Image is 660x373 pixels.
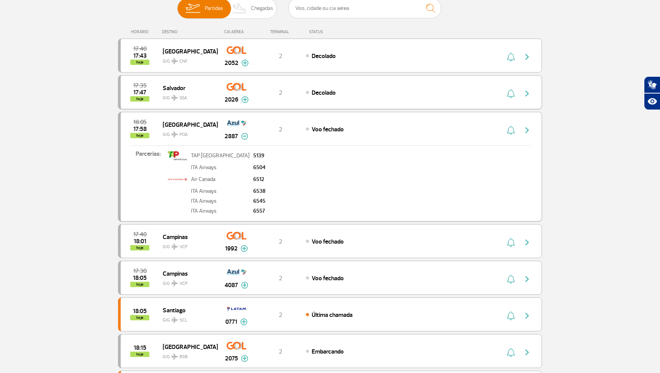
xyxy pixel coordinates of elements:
[191,177,249,182] p: Air Canada
[120,29,162,34] div: HORÁRIO
[163,268,212,278] span: Campinas
[644,76,660,110] div: Plugin de acessibilidade da Hand Talk.
[163,54,212,65] span: GIG
[522,89,532,98] img: seta-direita-painel-voo.svg
[225,58,238,68] span: 2052
[163,239,212,250] span: GIG
[163,127,212,138] span: GIG
[130,315,149,320] span: hoje
[225,354,238,363] span: 2075
[279,238,282,245] span: 2
[121,149,166,210] p: Parcerias:
[180,95,187,102] span: SSA
[133,119,147,125] span: 2025-09-26 18:05:00
[312,348,344,355] span: Embarcando
[163,305,212,315] span: Santiago
[134,239,146,244] span: 2025-09-26 18:01:16
[507,348,515,357] img: sino-painel-voo.svg
[279,89,282,97] span: 2
[191,165,249,170] p: ITA Airways
[191,199,249,204] p: ITA Airways
[225,281,238,290] span: 4087
[241,282,248,289] img: mais-info-painel-voo.svg
[133,90,146,95] span: 2025-09-26 17:47:00
[241,60,249,66] img: mais-info-painel-voo.svg
[130,282,149,287] span: hoje
[133,268,147,274] span: 2025-09-26 17:30:00
[240,318,247,325] img: mais-info-painel-voo.svg
[133,275,147,281] span: 2025-09-26 18:05:00
[130,133,149,138] span: hoje
[312,311,353,319] span: Última chamada
[163,90,212,102] span: GIG
[171,354,178,360] img: destiny_airplane.svg
[279,275,282,282] span: 2
[133,46,147,52] span: 2025-09-26 17:40:00
[180,280,188,287] span: VCP
[507,89,515,98] img: sino-painel-voo.svg
[241,245,248,252] img: mais-info-painel-voo.svg
[253,189,265,194] p: 6538
[133,53,147,58] span: 2025-09-26 17:43:00
[522,52,532,61] img: seta-direita-painel-voo.svg
[253,177,265,182] p: 6512
[507,275,515,284] img: sino-painel-voo.svg
[253,153,265,158] p: 5139
[133,126,147,132] span: 2025-09-26 17:58:05
[241,96,249,103] img: mais-info-painel-voo.svg
[130,352,149,357] span: hoje
[163,232,212,242] span: Campinas
[180,131,188,138] span: POA
[253,208,265,214] p: 6557
[162,29,218,34] div: DESTINO
[241,133,248,140] img: menos-info-painel-voo.svg
[130,96,149,102] span: hoje
[644,76,660,93] button: Abrir tradutor de língua de sinais.
[312,89,336,97] span: Decolado
[507,126,515,135] img: sino-painel-voo.svg
[225,244,238,253] span: 1992
[312,126,344,133] span: Voo fechado
[225,317,237,326] span: 0771
[644,93,660,110] button: Abrir recursos assistivos.
[133,308,147,314] span: 2025-09-26 18:05:00
[163,342,212,352] span: [GEOGRAPHIC_DATA]
[163,313,212,324] span: GIG
[253,165,265,170] p: 6504
[171,58,178,64] img: destiny_airplane.svg
[507,238,515,247] img: sino-painel-voo.svg
[168,149,187,162] img: tap.png
[312,52,336,60] span: Decolado
[171,95,178,101] img: destiny_airplane.svg
[171,244,178,250] img: destiny_airplane.svg
[279,52,282,60] span: 2
[163,119,212,129] span: [GEOGRAPHIC_DATA]
[180,354,188,360] span: BSB
[256,29,305,34] div: TERMINAL
[130,60,149,65] span: hoje
[507,311,515,320] img: sino-painel-voo.svg
[305,29,367,34] div: STATUS
[279,311,282,319] span: 2
[163,46,212,56] span: [GEOGRAPHIC_DATA]
[130,245,149,250] span: hoje
[225,95,238,104] span: 2026
[191,208,249,214] p: ITA Airways
[163,349,212,360] span: GIG
[168,173,187,186] img: air-canada2.png
[180,244,188,250] span: VCP
[191,153,249,158] p: TAP [GEOGRAPHIC_DATA]
[171,317,178,323] img: destiny_airplane.svg
[171,280,178,286] img: destiny_airplane.svg
[133,83,147,88] span: 2025-09-26 17:35:00
[180,317,187,324] span: SCL
[191,189,249,194] p: ITA Airways
[180,58,188,65] span: CNF
[522,126,532,135] img: seta-direita-painel-voo.svg
[163,276,212,287] span: GIG
[507,52,515,61] img: sino-painel-voo.svg
[163,83,212,93] span: Salvador
[133,232,147,237] span: 2025-09-26 17:40:00
[253,199,265,204] p: 6545
[312,238,344,245] span: Voo fechado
